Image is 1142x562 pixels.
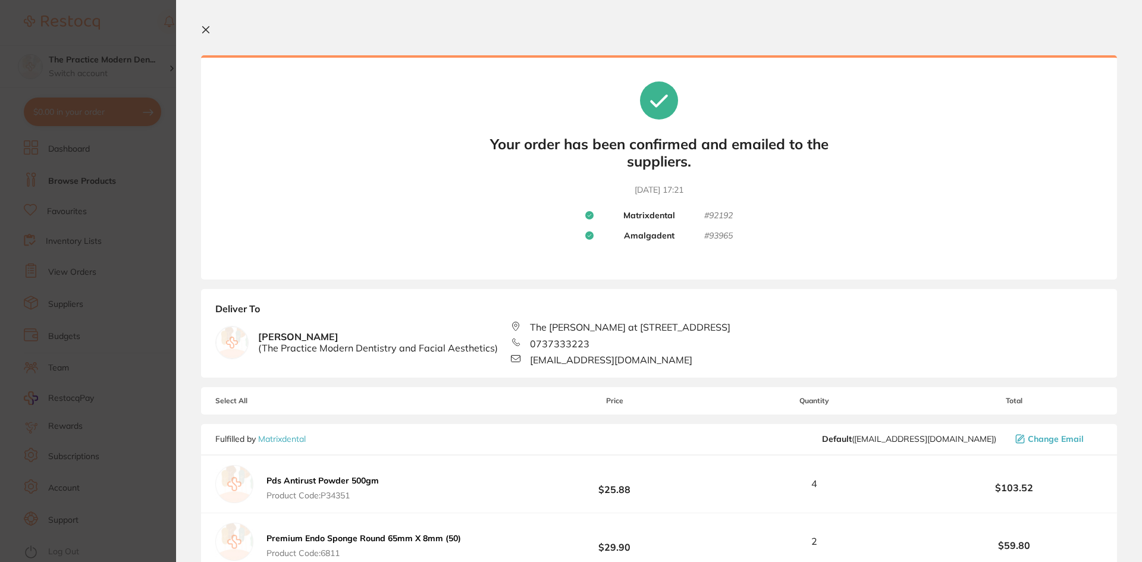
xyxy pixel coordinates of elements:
span: [EMAIL_ADDRESS][DOMAIN_NAME] [530,354,692,365]
button: Change Email [1012,434,1103,444]
span: Price [526,397,703,405]
img: empty.jpg [215,523,253,561]
span: ( The Practice Modern Dentistry and Facial Aesthetics ) [258,343,498,353]
span: The [PERSON_NAME] at [STREET_ADDRESS] [530,322,730,332]
small: # 92192 [704,211,733,221]
b: Pds Antirust Powder 500gm [266,475,379,486]
b: $59.80 [925,540,1103,551]
b: $29.90 [526,530,703,552]
span: Quantity [704,397,925,405]
span: Select All [215,397,334,405]
small: # 93965 [704,231,733,241]
p: Fulfilled by [215,434,306,444]
b: Matrixdental [623,211,675,221]
b: Your order has been confirmed and emailed to the suppliers. [481,136,837,170]
a: Matrixdental [258,434,306,444]
b: Default [822,434,852,444]
span: Product Code: P34351 [266,491,379,500]
button: Premium Endo Sponge Round 65mm X 8mm (50) Product Code:6811 [263,533,465,558]
span: 4 [811,478,817,489]
span: sales@matrixdental.com.au [822,434,996,444]
b: [PERSON_NAME] [258,331,498,353]
b: Deliver To [215,303,1103,321]
span: Change Email [1028,434,1084,444]
span: Total [925,397,1103,405]
span: Product Code: 6811 [266,548,461,558]
b: Premium Endo Sponge Round 65mm X 8mm (50) [266,533,461,544]
img: empty.jpg [216,326,248,359]
img: empty.jpg [215,465,253,503]
span: 0737333223 [530,338,589,349]
b: $25.88 [526,473,703,495]
button: Pds Antirust Powder 500gm Product Code:P34351 [263,475,382,500]
span: 2 [811,536,817,547]
b: Amalgadent [624,231,674,241]
b: $103.52 [925,482,1103,493]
